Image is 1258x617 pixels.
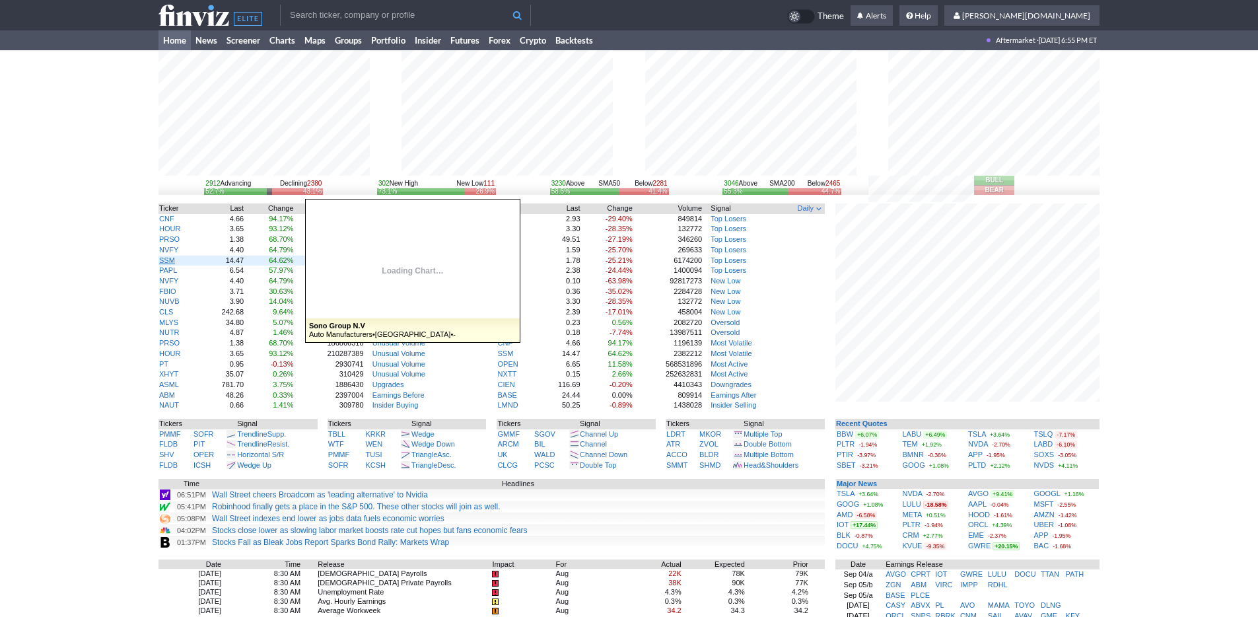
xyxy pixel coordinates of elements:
a: GOOG [903,461,925,469]
td: 2284728 [633,287,703,297]
a: NVFY [159,277,178,285]
a: PLTD [968,461,986,469]
a: PLTR [837,440,855,448]
a: AMD [837,511,853,519]
td: 92817273 [633,276,703,287]
a: MKOR [699,430,721,438]
div: 58.6% [551,188,570,194]
a: HOOD [968,511,990,519]
span: 2912 [205,180,220,187]
button: Bull [974,176,1014,185]
a: UBER [1034,521,1055,528]
a: Top Losers [711,246,746,254]
a: WEN [365,440,382,448]
a: Stocks Fall as Bleak Jobs Report Sparks Bond Rally: Markets Wrap [212,538,449,547]
a: PAPL [159,266,177,274]
td: 186866318 [295,235,365,245]
a: TrendlineResist. [237,440,289,448]
a: SSM [159,256,175,264]
a: GWRE [960,570,983,578]
a: Upgrades [372,381,404,388]
td: 4.40 [201,276,244,287]
td: 132772 [633,224,703,235]
span: 93.12% [269,225,293,233]
a: New Low [711,287,740,295]
span: 2465 [825,180,840,187]
a: Top Losers [711,215,746,223]
td: 20659354 [295,245,365,256]
a: FBIO [159,287,176,295]
a: BMNR [903,451,924,458]
span: Trendline [237,430,267,438]
a: Earnings Before [372,391,425,399]
a: [PERSON_NAME][DOMAIN_NAME] [944,5,1100,26]
td: 0.36 [538,287,581,297]
a: DLNG [1041,601,1061,609]
a: Top Losers [711,256,746,264]
a: AVGO [968,490,989,497]
span: 64.79% [269,246,293,254]
a: Theme [787,9,844,24]
span: 14.04% [269,297,293,305]
div: New High [378,179,418,188]
td: 210287389 [295,224,365,235]
th: Change [581,203,633,214]
a: AMZN [1034,511,1055,519]
a: Wedge Up [237,461,271,469]
a: Most Volatile [711,339,751,347]
span: Daily [798,203,814,214]
span: 2281 [652,180,667,187]
a: TSLQ [1034,430,1053,438]
a: TOYO [1014,601,1035,609]
div: SMA200 [722,179,841,188]
a: Sep 05/b [844,581,873,589]
a: GMMF [497,430,520,438]
a: Major News [837,480,877,488]
a: Insider [410,30,446,50]
a: CNF [498,339,513,347]
button: Signals interval [796,203,824,214]
span: -25.70% [606,246,633,254]
span: -29.40% [606,215,633,223]
a: EME [968,531,984,539]
a: PCSC [534,461,555,469]
a: Unusual Volume [372,349,425,357]
th: Last [538,203,581,214]
a: TBLL [328,430,345,438]
a: ABM [911,581,926,589]
a: KRKR [365,430,386,438]
a: TriangleDesc. [411,461,456,469]
a: RDHL [988,581,1008,589]
a: LULU [903,500,921,508]
a: WALD [534,451,555,458]
td: 20659354 [295,276,365,287]
td: 1.38 [201,235,244,245]
a: ORCL [968,521,988,528]
a: Stocks close lower as slowing labor market boosts rate cut hopes but fans economic fears [212,526,528,535]
a: MLYS [159,318,178,326]
a: Help [899,5,938,26]
a: SBET [837,461,856,469]
span: -63.98% [606,277,633,285]
td: 0.10 [538,276,581,287]
a: Sep 05/a [844,591,873,599]
span: [PERSON_NAME][DOMAIN_NAME] [962,11,1090,20]
a: LABU [903,430,922,438]
a: LDRT [666,430,685,438]
a: FLDB [159,461,178,469]
a: New Low [711,297,740,305]
div: New Low [456,179,495,188]
td: 22002316 [295,297,365,307]
a: Multiple Bottom [744,451,794,458]
a: ICSH [193,461,211,469]
span: 302 [378,180,390,187]
a: PRSO [159,339,180,347]
a: NXTT [498,370,517,378]
a: PMMF [328,451,349,458]
a: IOT [837,521,849,528]
a: LULU [988,570,1006,578]
a: Top Losers [711,235,746,243]
a: CNF [159,215,174,223]
a: LMND [498,401,518,409]
a: OPEN [498,360,518,368]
